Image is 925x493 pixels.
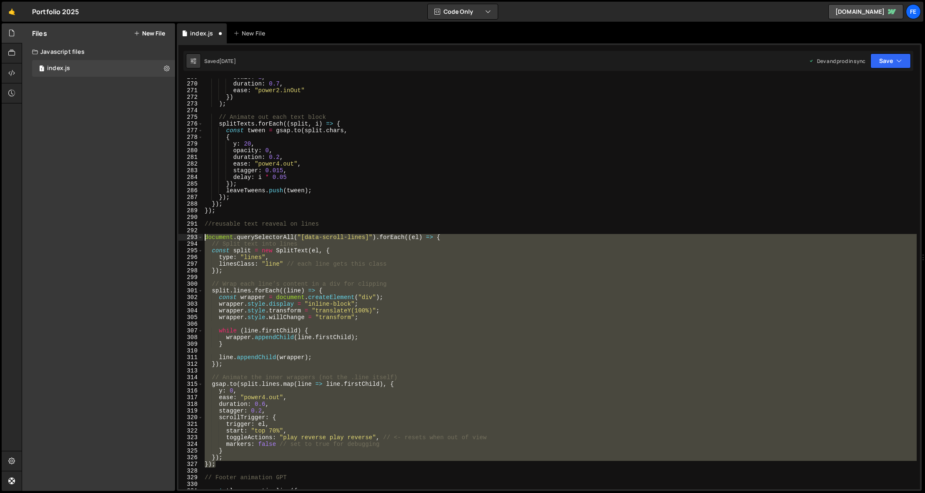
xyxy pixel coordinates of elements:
[178,307,203,314] div: 304
[178,207,203,214] div: 289
[178,334,203,341] div: 308
[178,134,203,141] div: 278
[178,428,203,434] div: 322
[178,387,203,394] div: 316
[178,314,203,321] div: 305
[178,147,203,154] div: 280
[178,468,203,474] div: 328
[178,321,203,327] div: 306
[219,58,236,65] div: [DATE]
[178,361,203,367] div: 312
[178,274,203,281] div: 299
[178,107,203,114] div: 274
[178,441,203,448] div: 324
[178,287,203,294] div: 301
[178,87,203,94] div: 271
[178,221,203,227] div: 291
[178,367,203,374] div: 313
[809,58,865,65] div: Dev and prod in sync
[178,101,203,107] div: 273
[134,30,165,37] button: New File
[178,234,203,241] div: 293
[178,114,203,121] div: 275
[178,341,203,347] div: 309
[178,227,203,234] div: 292
[178,194,203,201] div: 287
[39,66,44,73] span: 1
[178,294,203,301] div: 302
[32,7,79,17] div: Portfolio 2025
[178,374,203,381] div: 314
[178,301,203,307] div: 303
[428,4,498,19] button: Code Only
[32,60,175,77] div: 14797/38363.js
[178,281,203,287] div: 300
[178,167,203,174] div: 283
[178,421,203,428] div: 321
[178,187,203,194] div: 286
[178,141,203,147] div: 279
[190,29,213,38] div: index.js
[178,121,203,127] div: 276
[178,254,203,261] div: 296
[178,267,203,274] div: 298
[178,181,203,187] div: 285
[178,381,203,387] div: 315
[178,407,203,414] div: 319
[178,327,203,334] div: 307
[178,474,203,481] div: 329
[178,161,203,167] div: 282
[2,2,22,22] a: 🤙
[906,4,921,19] a: Fe
[47,65,70,72] div: index.js
[178,454,203,461] div: 326
[178,174,203,181] div: 284
[178,127,203,134] div: 277
[178,214,203,221] div: 290
[178,247,203,254] div: 295
[233,29,268,38] div: New File
[178,154,203,161] div: 281
[178,434,203,441] div: 323
[178,354,203,361] div: 311
[178,261,203,267] div: 297
[178,394,203,401] div: 317
[178,241,203,247] div: 294
[178,448,203,454] div: 325
[178,481,203,488] div: 330
[178,401,203,407] div: 318
[204,58,236,65] div: Saved
[870,53,911,68] button: Save
[178,80,203,87] div: 270
[22,43,175,60] div: Javascript files
[178,94,203,101] div: 272
[178,347,203,354] div: 310
[828,4,903,19] a: [DOMAIN_NAME]
[178,414,203,421] div: 320
[32,29,47,38] h2: Files
[178,201,203,207] div: 288
[178,461,203,468] div: 327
